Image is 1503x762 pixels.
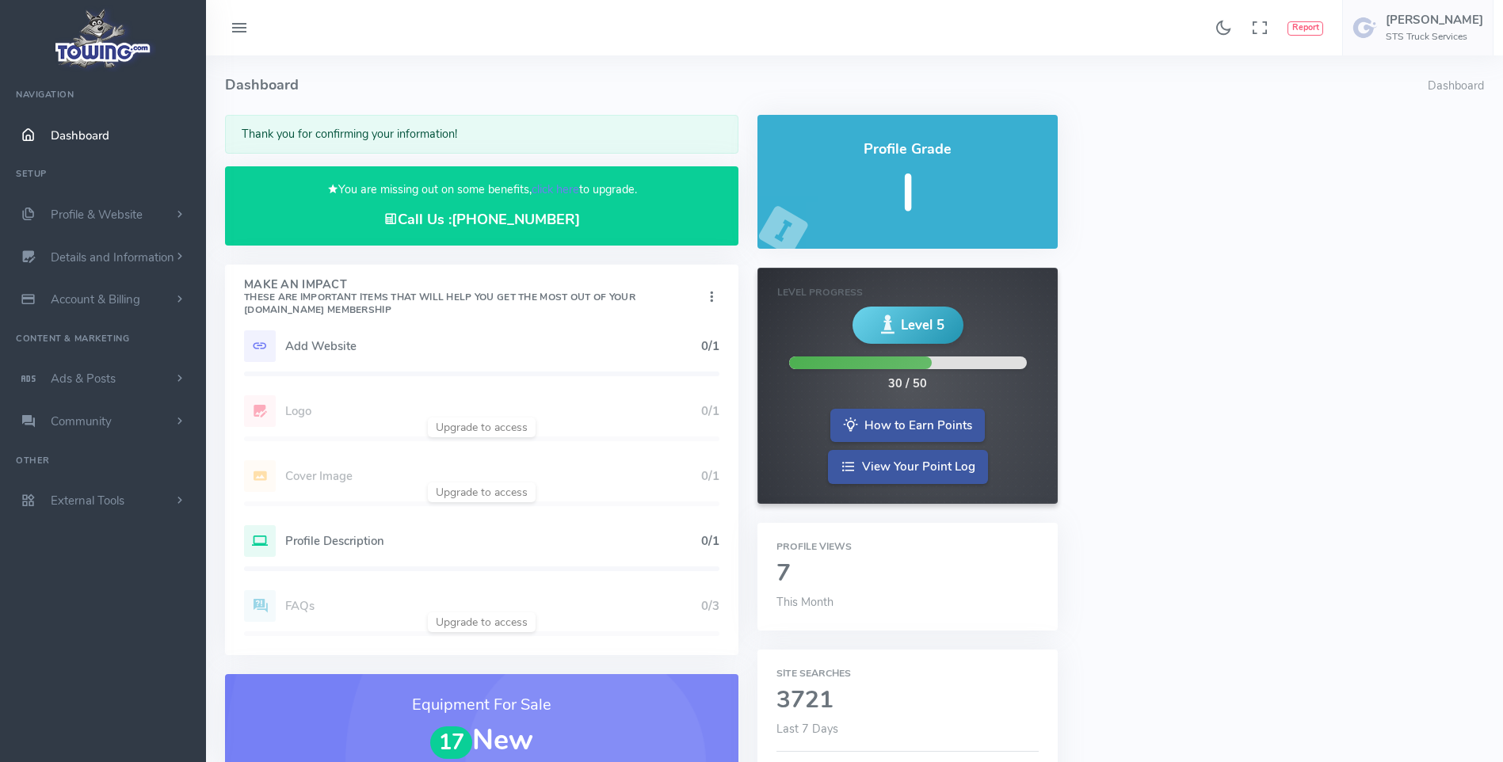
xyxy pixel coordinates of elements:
[776,669,1039,679] h6: Site Searches
[452,210,580,229] a: [PHONE_NUMBER]
[901,315,944,335] span: Level 5
[1287,21,1323,36] button: Report
[777,288,1038,298] h6: Level Progress
[285,535,701,547] h5: Profile Description
[51,493,124,509] span: External Tools
[244,279,704,317] h4: Make An Impact
[244,211,719,228] h4: Call Us :
[532,181,579,197] a: click here
[51,413,112,429] span: Community
[776,142,1039,158] h4: Profile Grade
[430,726,473,759] span: 17
[244,693,719,717] h3: Equipment For Sale
[776,542,1039,552] h6: Profile Views
[51,128,109,143] span: Dashboard
[1386,13,1483,26] h5: [PERSON_NAME]
[244,181,719,199] p: You are missing out on some benefits, to upgrade.
[776,721,838,737] span: Last 7 Days
[225,115,738,154] div: Thank you for confirming your information!
[51,207,143,223] span: Profile & Website
[828,450,988,484] a: View Your Point Log
[1352,15,1378,40] img: user-image
[776,166,1039,222] h5: I
[776,594,834,610] span: This Month
[701,535,719,547] h5: 0/1
[51,291,140,307] span: Account & Billing
[776,561,1039,587] h2: 7
[51,250,174,265] span: Details and Information
[1386,32,1483,42] h6: STS Truck Services
[888,375,927,393] div: 30 / 50
[51,371,116,387] span: Ads & Posts
[830,409,985,443] a: How to Earn Points
[776,688,1039,714] h2: 3721
[244,725,719,758] h1: New
[50,5,157,72] img: logo
[244,291,635,316] small: These are important items that will help you get the most out of your [DOMAIN_NAME] Membership
[701,340,719,352] h5: 0/1
[285,340,701,352] h5: Add Website
[1428,78,1484,95] li: Dashboard
[225,55,1428,115] h4: Dashboard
